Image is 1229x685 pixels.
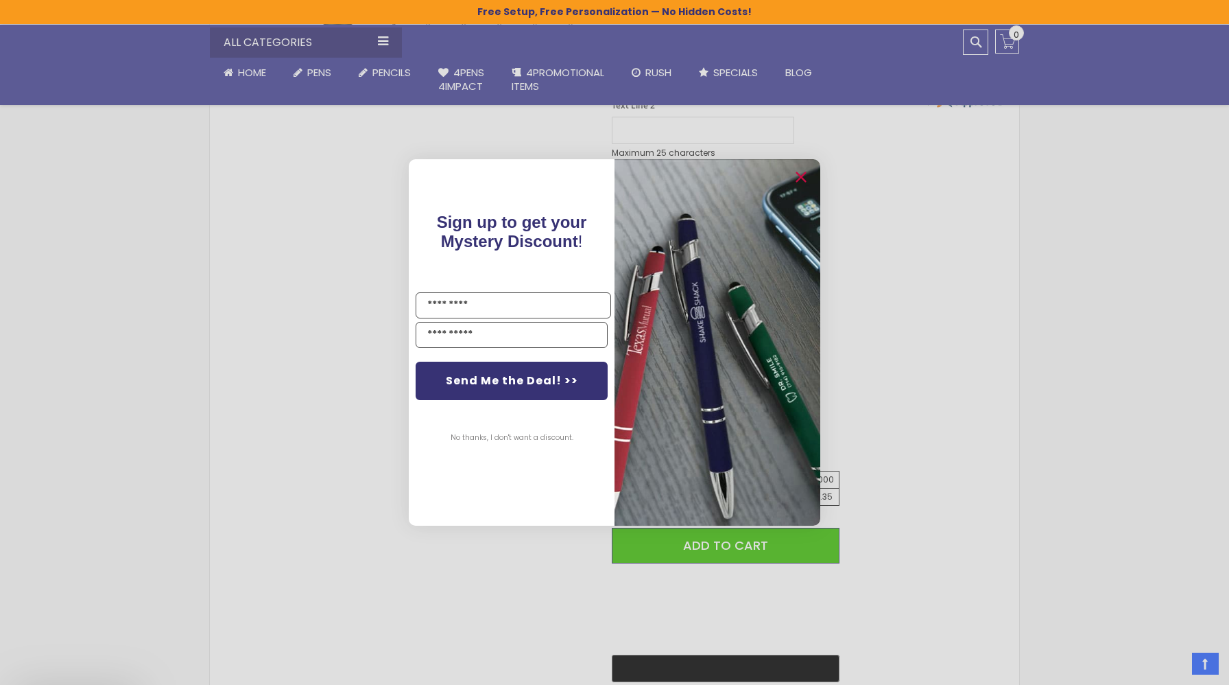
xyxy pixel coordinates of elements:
[444,421,580,455] button: No thanks, I don't want a discount.
[790,166,812,188] button: Close dialog
[437,213,587,251] span: !
[416,362,608,400] button: Send Me the Deal! >>
[437,213,587,251] span: Sign up to get your Mystery Discount
[614,159,820,525] img: pop-up-image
